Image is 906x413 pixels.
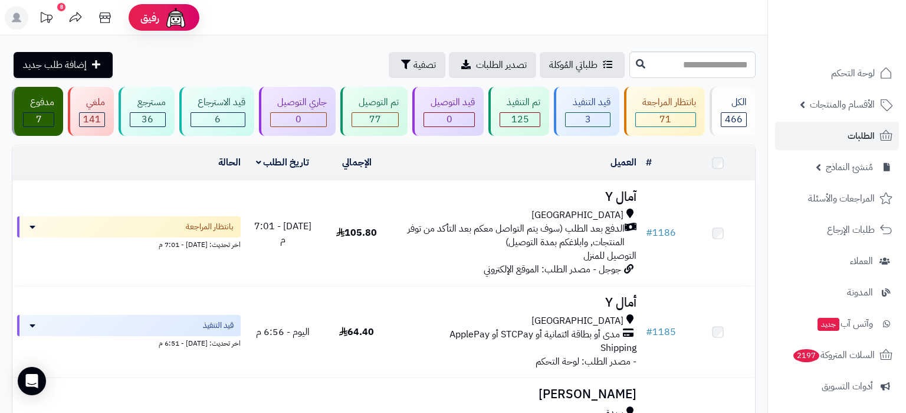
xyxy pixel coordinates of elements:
span: [DATE] - 7:01 م [254,219,311,247]
span: مدى أو بطاقة ائتمانية أو STCPay أو ApplePay [449,328,620,342]
a: العميل [610,155,636,170]
span: التوصيل للمنزل [583,249,636,263]
div: 71 [636,113,695,126]
span: إضافة طلب جديد [23,58,87,72]
div: مدفوع [23,96,54,109]
div: قيد التوصيل [424,96,475,109]
span: جوجل - مصدر الطلب: الموقع الإلكتروني [484,262,621,277]
a: تم التوصيل 77 [338,87,410,136]
a: مسترجع 36 [116,87,176,136]
span: طلبات الإرجاع [827,222,875,238]
div: قيد الاسترجاع [191,96,245,109]
a: الحالة [218,155,241,170]
a: الطلبات [775,122,899,150]
span: 141 [83,112,101,126]
span: 36 [142,112,153,126]
div: Open Intercom Messenger [18,367,46,395]
a: قيد التنفيذ 3 [552,87,621,136]
div: تم التنفيذ [500,96,540,109]
a: #1185 [646,325,676,339]
div: 3 [566,113,609,126]
h3: آمال Y [399,190,636,204]
span: Shipping [600,341,636,355]
a: تاريخ الطلب [256,155,310,170]
div: اخر تحديث: [DATE] - 6:51 م [17,336,241,349]
span: لوحة التحكم [831,65,875,82]
a: وآتس آبجديد [775,310,899,338]
div: 125 [500,113,540,126]
a: أدوات التسويق [775,372,899,401]
span: قيد التنفيذ [203,320,234,331]
img: ai-face.png [164,6,188,30]
span: 3 [585,112,591,126]
a: طلبات الإرجاع [775,216,899,244]
div: تم التوصيل [352,96,399,109]
div: 141 [80,113,104,126]
span: 125 [511,112,529,126]
a: تحديثات المنصة [31,6,61,32]
h3: أمال Y [399,296,636,310]
div: 7 [24,113,54,126]
a: طلباتي المُوكلة [540,52,625,78]
div: 0 [424,113,474,126]
span: 0 [296,112,301,126]
span: [GEOGRAPHIC_DATA] [531,209,623,222]
a: جاري التوصيل 0 [257,87,338,136]
div: اخر تحديث: [DATE] - 7:01 م [17,238,241,250]
span: تصدير الطلبات [476,58,527,72]
span: الدفع بعد الطلب (سوف يتم التواصل معكم بعد التأكد من توفر المنتجات, وابلاغكم بمدة التوصيل) [399,222,625,249]
span: 0 [447,112,452,126]
a: المدونة [775,278,899,307]
span: 71 [659,112,671,126]
div: مسترجع [130,96,165,109]
span: 105.80 [336,226,377,240]
span: اليوم - 6:56 م [256,325,310,339]
a: إضافة طلب جديد [14,52,113,78]
span: السلات المتروكة [792,347,875,363]
span: 7 [36,112,42,126]
a: الكل466 [707,87,758,136]
img: logo-2.png [826,28,895,53]
a: بانتظار المراجعة 71 [622,87,707,136]
span: # [646,226,652,240]
a: # [646,155,652,170]
div: الكل [721,96,747,109]
span: الطلبات [848,128,875,144]
td: - مصدر الطلب: لوحة التحكم [394,287,641,378]
a: السلات المتروكة2197 [775,341,899,369]
span: المراجعات والأسئلة [808,190,875,207]
span: طلباتي المُوكلة [549,58,598,72]
span: 77 [369,112,381,126]
span: 6 [215,112,221,126]
span: وآتس آب [816,316,873,332]
a: #1186 [646,226,676,240]
span: 2197 [793,349,820,362]
div: 36 [130,113,165,126]
span: المدونة [847,284,873,301]
button: تصفية [389,52,445,78]
span: 466 [725,112,743,126]
a: تصدير الطلبات [449,52,536,78]
a: المراجعات والأسئلة [775,184,899,213]
div: 0 [271,113,326,126]
div: 8 [57,3,65,11]
span: [GEOGRAPHIC_DATA] [531,314,623,328]
div: ملغي [79,96,105,109]
div: 6 [191,113,245,126]
a: مدفوع 7 [9,87,65,136]
div: جاري التوصيل [270,96,327,109]
span: رفيق [140,11,159,25]
a: العملاء [775,247,899,275]
div: 77 [352,113,398,126]
a: الإجمالي [342,155,372,170]
span: تصفية [413,58,436,72]
span: # [646,325,652,339]
span: العملاء [850,253,873,269]
div: قيد التنفيذ [565,96,610,109]
span: الأقسام والمنتجات [810,96,875,113]
span: جديد [818,318,839,331]
a: ملغي 141 [65,87,116,136]
span: بانتظار المراجعة [186,221,234,233]
span: 64.40 [339,325,374,339]
h3: [PERSON_NAME] [399,388,636,401]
